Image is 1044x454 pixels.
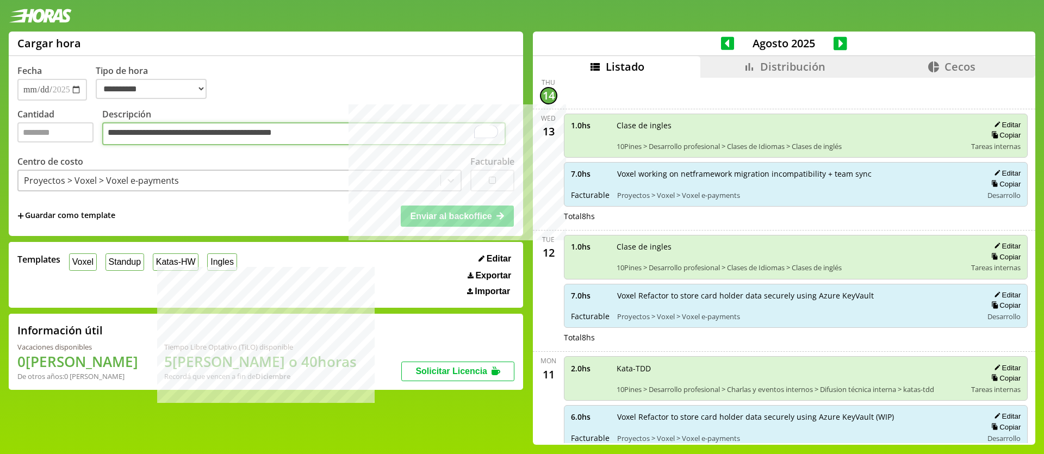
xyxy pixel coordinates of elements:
[991,120,1021,129] button: Editar
[164,342,357,352] div: Tiempo Libre Optativo (TiLO) disponible
[464,270,514,281] button: Exportar
[571,363,609,374] span: 2.0 hs
[617,263,964,272] span: 10Pines > Desarrollo profesional > Clases de Idiomas > Clases de inglés
[571,120,609,130] span: 1.0 hs
[987,312,1021,321] span: Desarrollo
[991,241,1021,251] button: Editar
[17,36,81,51] h1: Cargar hora
[17,342,138,352] div: Vacaciones disponibles
[475,253,514,264] button: Editar
[207,253,237,270] button: Ingles
[17,108,102,148] label: Cantidad
[617,412,975,422] span: Voxel Refactor to store card holder data securely using Azure KeyVault (WIP)
[96,65,215,101] label: Tipo de hora
[24,175,179,186] div: Proyectos > Voxel > Voxel e-payments
[17,253,60,265] span: Templates
[617,169,975,179] span: Voxel working on netframework migration incompatibility + team sync
[564,211,1028,221] div: Total 8 hs
[617,141,964,151] span: 10Pines > Desarrollo profesional > Clases de Idiomas > Clases de inglés
[17,210,24,222] span: +
[102,122,506,145] textarea: To enrich screen reader interactions, please activate Accessibility in Grammarly extension settings
[991,412,1021,421] button: Editar
[617,312,975,321] span: Proyectos > Voxel > Voxel e-payments
[487,254,511,264] span: Editar
[606,59,644,74] span: Listado
[987,190,1021,200] span: Desarrollo
[69,253,97,270] button: Voxel
[164,371,357,381] div: Recordá que vencen a fin de
[988,301,1021,310] button: Copiar
[470,156,514,167] label: Facturable
[17,210,115,222] span: +Guardar como template
[401,362,514,381] button: Solicitar Licencia
[415,366,487,376] span: Solicitar Licencia
[256,371,290,381] b: Diciembre
[988,252,1021,262] button: Copiar
[971,384,1021,394] span: Tareas internas
[571,169,610,179] span: 7.0 hs
[540,87,557,104] div: 14
[991,169,1021,178] button: Editar
[410,212,492,221] span: Enviar al backoffice
[542,78,555,87] div: Thu
[401,206,514,226] button: Enviar al backoffice
[617,241,964,252] span: Clase de ingles
[571,433,610,443] span: Facturable
[571,290,610,301] span: 7.0 hs
[475,271,511,281] span: Exportar
[540,356,556,365] div: Mon
[571,412,610,422] span: 6.0 hs
[988,374,1021,383] button: Copiar
[153,253,199,270] button: Katas-HW
[540,244,557,262] div: 12
[540,123,557,140] div: 13
[542,235,555,244] div: Tue
[760,59,825,74] span: Distribución
[617,120,964,130] span: Clase de ingles
[571,241,609,252] span: 1.0 hs
[9,9,72,23] img: logotipo
[564,332,1028,343] div: Total 8 hs
[164,352,357,371] h1: 5 [PERSON_NAME] o 40 horas
[571,311,610,321] span: Facturable
[617,190,975,200] span: Proyectos > Voxel > Voxel e-payments
[617,384,964,394] span: 10Pines > Desarrollo profesional > Charlas y eventos internos > Difusion técnica interna > katas-tdd
[475,287,510,296] span: Importar
[17,371,138,381] div: De otros años: 0 [PERSON_NAME]
[571,190,610,200] span: Facturable
[17,65,42,77] label: Fecha
[17,122,94,142] input: Cantidad
[991,290,1021,300] button: Editar
[991,363,1021,372] button: Editar
[988,179,1021,189] button: Copiar
[105,253,144,270] button: Standup
[988,130,1021,140] button: Copiar
[533,78,1035,444] div: scrollable content
[541,114,556,123] div: Wed
[944,59,975,74] span: Cecos
[617,290,975,301] span: Voxel Refactor to store card holder data securely using Azure KeyVault
[734,36,834,51] span: Agosto 2025
[617,433,975,443] span: Proyectos > Voxel > Voxel e-payments
[17,156,83,167] label: Centro de costo
[17,323,103,338] h2: Información útil
[988,422,1021,432] button: Copiar
[987,433,1021,443] span: Desarrollo
[17,352,138,371] h1: 0 [PERSON_NAME]
[540,365,557,383] div: 11
[617,363,964,374] span: Kata-TDD
[971,141,1021,151] span: Tareas internas
[971,263,1021,272] span: Tareas internas
[96,79,207,99] select: Tipo de hora
[102,108,514,148] label: Descripción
